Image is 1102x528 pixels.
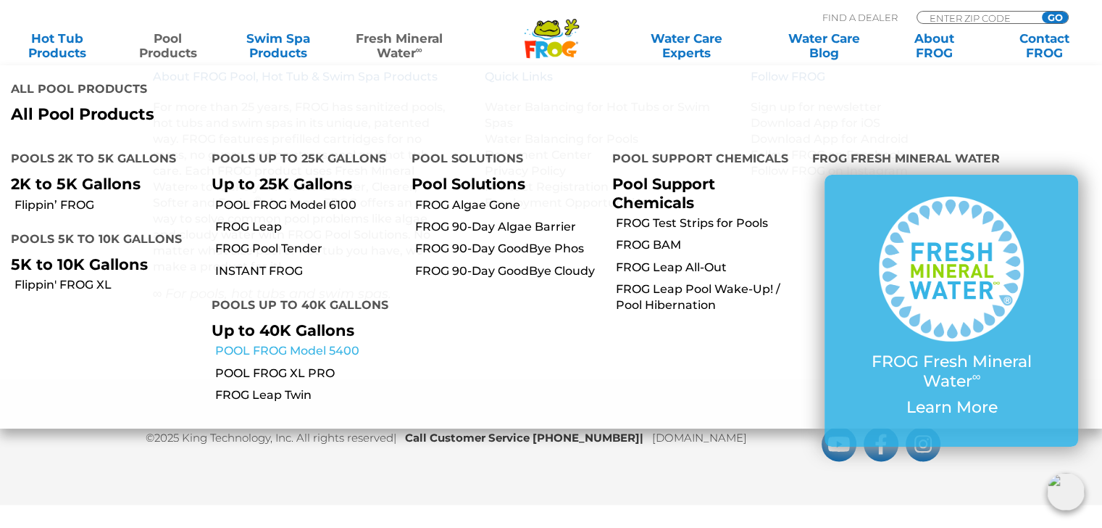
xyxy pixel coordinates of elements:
[11,226,190,255] h4: Pools 5K to 10K Gallons
[412,146,590,175] h4: Pool Solutions
[891,31,977,60] a: AboutFROG
[616,215,802,231] a: FROG Test Strips for Pools
[11,255,190,273] p: 5K to 10K Gallons
[235,31,321,60] a: Swim SpaProducts
[11,76,540,105] h4: All Pool Products
[616,281,802,314] a: FROG Leap Pool Wake-Up! / Pool Hibernation
[853,398,1049,417] p: Learn More
[1047,473,1085,511] img: openIcon
[14,31,100,60] a: Hot TubProducts
[11,175,190,193] p: 2K to 5K Gallons
[146,421,822,447] p: ©2025 King Technology, Inc. All rights reserved
[415,219,601,235] a: FROG 90-Day Algae Barrier
[125,31,210,60] a: PoolProducts
[1042,12,1068,23] input: GO
[215,241,401,257] a: FROG Pool Tender
[640,431,643,445] span: |
[346,31,453,60] a: Fresh MineralWater∞
[215,197,401,213] a: POOL FROG Model 6100
[405,431,652,445] b: Call Customer Service [PHONE_NUMBER]
[781,31,867,60] a: Water CareBlog
[14,197,201,213] a: Flippin’ FROG
[14,277,201,293] a: Flippin' FROG XL
[412,175,525,193] a: Pool Solutions
[415,197,601,213] a: FROG Algae Gone
[415,241,601,257] a: FROG 90-Day GoodBye Phos
[215,343,401,359] a: POOL FROG Model 5400
[215,263,401,279] a: INSTANT FROG
[616,237,802,253] a: FROG BAM
[1002,31,1088,60] a: ContactFROG
[212,321,391,339] p: Up to 40K Gallons
[212,175,391,193] p: Up to 25K Gallons
[212,146,391,175] h4: Pools up to 25K Gallons
[617,31,756,60] a: Water CareExperts
[853,352,1049,391] p: FROG Fresh Mineral Water
[215,387,401,403] a: FROG Leap Twin
[11,146,190,175] h4: Pools 2K to 5K Gallons
[853,197,1049,424] a: FROG Fresh Mineral Water∞ Learn More
[928,12,1026,24] input: Zip Code Form
[215,366,401,381] a: POOL FROG XL PRO
[652,431,747,445] a: [DOMAIN_NAME]
[612,175,791,211] p: Pool Support Chemicals
[612,146,791,175] h4: Pool Support Chemicals
[822,11,898,24] p: Find A Dealer
[812,146,1091,175] h4: FROG Fresh Mineral Water
[215,219,401,235] a: FROG Leap
[972,369,980,384] sup: ∞
[212,292,391,321] h4: Pools up to 40K Gallons
[393,431,396,445] span: |
[616,260,802,276] a: FROG Leap All-Out
[415,44,422,55] sup: ∞
[11,105,540,124] a: All Pool Products
[415,263,601,279] a: FROG 90-Day GoodBye Cloudy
